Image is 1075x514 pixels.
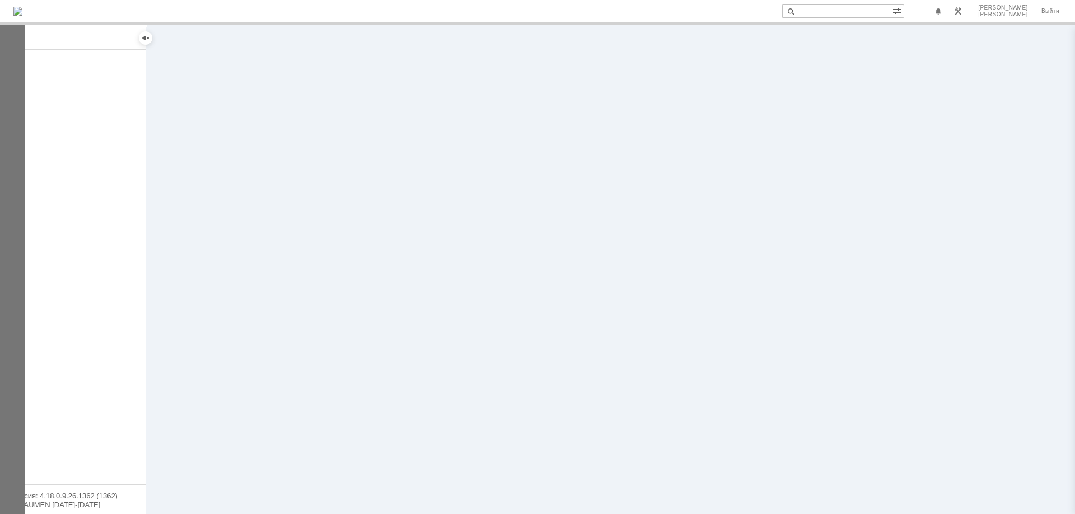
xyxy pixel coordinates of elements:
[951,4,965,18] a: Перейти в интерфейс администратора
[892,5,904,16] span: Расширенный поиск
[11,492,134,499] div: Версия: 4.18.0.9.26.1362 (1362)
[13,7,22,16] img: logo
[11,501,134,508] div: © NAUMEN [DATE]-[DATE]
[978,11,1028,18] span: [PERSON_NAME]
[978,4,1028,11] span: [PERSON_NAME]
[13,7,22,16] a: Перейти на домашнюю страницу
[139,31,152,45] div: Скрыть меню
